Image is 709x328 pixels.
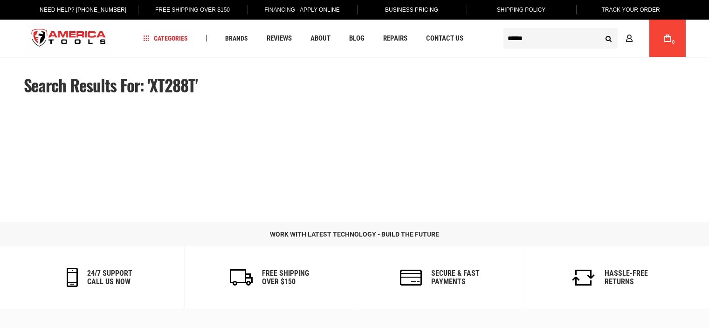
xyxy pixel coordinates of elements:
h6: Hassle-Free Returns [605,269,648,286]
h6: secure & fast payments [431,269,480,286]
span: Blog [349,35,365,42]
span: Repairs [383,35,407,42]
a: Contact Us [422,32,468,45]
span: Contact Us [426,35,463,42]
a: About [306,32,335,45]
span: Search results for: 'XT288T' [24,73,198,97]
span: Reviews [267,35,292,42]
h6: Free Shipping Over $150 [262,269,309,286]
span: Brands [225,35,248,42]
a: Repairs [379,32,412,45]
span: Categories [143,35,188,42]
span: About [310,35,330,42]
a: 0 [659,20,676,57]
a: Reviews [262,32,296,45]
span: 0 [672,40,675,45]
span: Shipping Policy [497,7,546,13]
a: Categories [139,32,192,45]
a: store logo [24,21,114,56]
a: Blog [345,32,369,45]
button: Search [600,29,618,47]
h6: 24/7 support call us now [87,269,132,286]
a: Brands [221,32,252,45]
img: America Tools [24,21,114,56]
